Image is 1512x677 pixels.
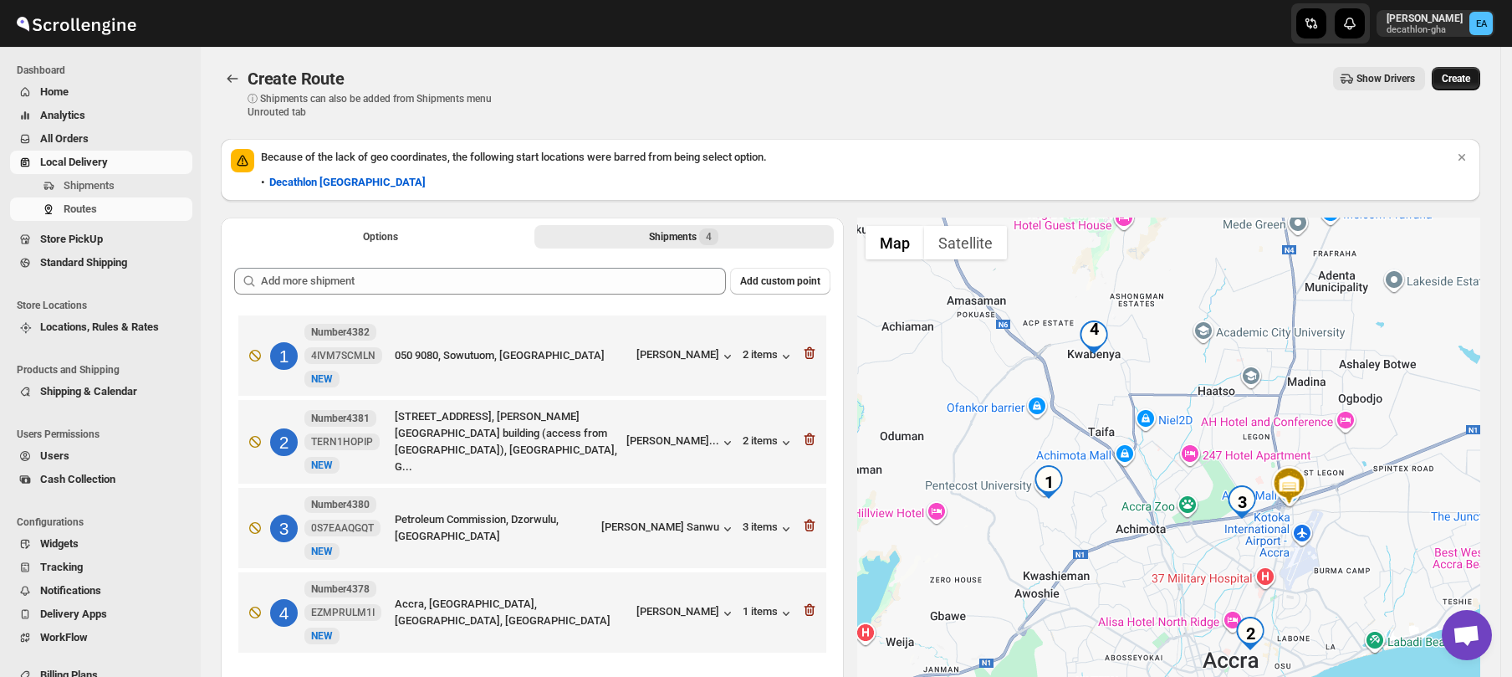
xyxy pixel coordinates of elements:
[40,631,88,644] span: WorkFlow
[40,233,103,245] span: Store PickUp
[17,363,192,377] span: Products and Shipping
[248,69,345,89] span: Create Route
[10,380,192,403] button: Shipping & Calendar
[10,174,192,197] button: Shipments
[311,583,370,595] b: Number4378
[743,434,794,451] button: 2 items
[40,156,108,168] span: Local Delivery
[270,342,298,370] div: 1
[1356,72,1415,85] span: Show Drivers
[1234,617,1267,650] div: 2
[259,169,436,196] button: Decathlon [GEOGRAPHIC_DATA]
[311,435,373,449] span: TERN1HOPIP
[311,630,333,642] span: NEW
[1442,610,1492,660] div: Open chat
[1387,25,1463,35] p: decathlon-gha
[10,315,192,339] button: Locations, Rules & Rates
[248,92,511,119] p: ⓘ Shipments can also be added from Shipments menu Unrouted tab
[601,521,736,537] button: [PERSON_NAME] Sanwu
[1432,67,1480,90] button: Create
[311,373,333,385] span: NEW
[10,626,192,649] button: WorkFlow
[636,605,736,622] button: [PERSON_NAME]
[534,225,835,249] button: Selected Shipments
[10,197,192,221] button: Routes
[1476,18,1488,29] text: EA
[40,584,101,597] span: Notifications
[10,603,192,626] button: Delivery Apps
[363,230,398,244] span: Options
[743,605,794,622] button: 1 items
[17,299,192,312] span: Store Locations
[40,109,85,121] span: Analytics
[40,321,159,333] span: Locations, Rules & Rates
[261,149,1453,166] p: Because of the lack of geo coordinates, the following start locations were barred from being sele...
[10,468,192,491] button: Cash Collection
[1387,12,1463,25] p: [PERSON_NAME]
[1469,12,1493,35] span: Emmanuel Adu-Mensah
[10,556,192,579] button: Tracking
[13,3,139,44] img: ScrollEngine
[1032,465,1065,499] div: 1
[1377,10,1494,37] button: User menu
[395,511,595,545] div: Petroleum Commission, Dzorwulu, [GEOGRAPHIC_DATA]
[10,80,192,104] button: Home
[626,434,719,447] div: [PERSON_NAME]...
[743,521,794,537] button: 3 items
[743,348,794,365] button: 2 items
[1333,67,1425,90] button: Show Drivers
[395,347,630,364] div: 050 9080, Sowutuom, [GEOGRAPHIC_DATA]
[311,546,333,557] span: NEW
[40,385,137,397] span: Shipping & Calendar
[40,608,107,620] span: Delivery Apps
[261,268,726,295] input: Add more shipment
[40,449,69,462] span: Users
[311,521,374,535] span: 0S7EAAQGQT
[311,349,375,362] span: 4IVM7SCMLN
[730,268,830,295] button: Add custom point
[261,174,426,191] div: •
[17,515,192,529] span: Configurations
[636,348,736,365] button: [PERSON_NAME]
[40,132,89,145] span: All Orders
[395,408,620,475] div: [STREET_ADDRESS], [PERSON_NAME][GEOGRAPHIC_DATA] building (access from [GEOGRAPHIC_DATA]), [GEOGR...
[40,537,79,550] span: Widgets
[311,606,375,619] span: EZMPRULM1I
[626,434,736,451] button: [PERSON_NAME]...
[311,499,370,510] b: Number4380
[311,459,333,471] span: NEW
[740,274,820,288] span: Add custom point
[10,104,192,127] button: Analytics
[270,428,298,456] div: 2
[1077,321,1111,354] div: 4
[1442,72,1470,85] span: Create
[64,179,115,192] span: Shipments
[395,596,630,629] div: Accra, [GEOGRAPHIC_DATA], [GEOGRAPHIC_DATA], [GEOGRAPHIC_DATA]
[649,228,718,245] div: Shipments
[269,176,426,188] b: Decathlon [GEOGRAPHIC_DATA]
[221,67,244,90] button: Routes
[1450,146,1474,169] button: Dismiss notification
[40,256,127,269] span: Standard Shipping
[866,226,924,259] button: Show street map
[311,413,370,424] b: Number4381
[311,326,370,338] b: Number4382
[270,515,298,542] div: 3
[10,532,192,556] button: Widgets
[706,230,712,244] span: 4
[17,428,192,441] span: Users Permissions
[1225,485,1259,519] div: 3
[10,444,192,468] button: Users
[17,64,192,77] span: Dashboard
[924,226,1007,259] button: Show satellite imagery
[40,561,83,573] span: Tracking
[64,203,97,215] span: Routes
[40,85,69,98] span: Home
